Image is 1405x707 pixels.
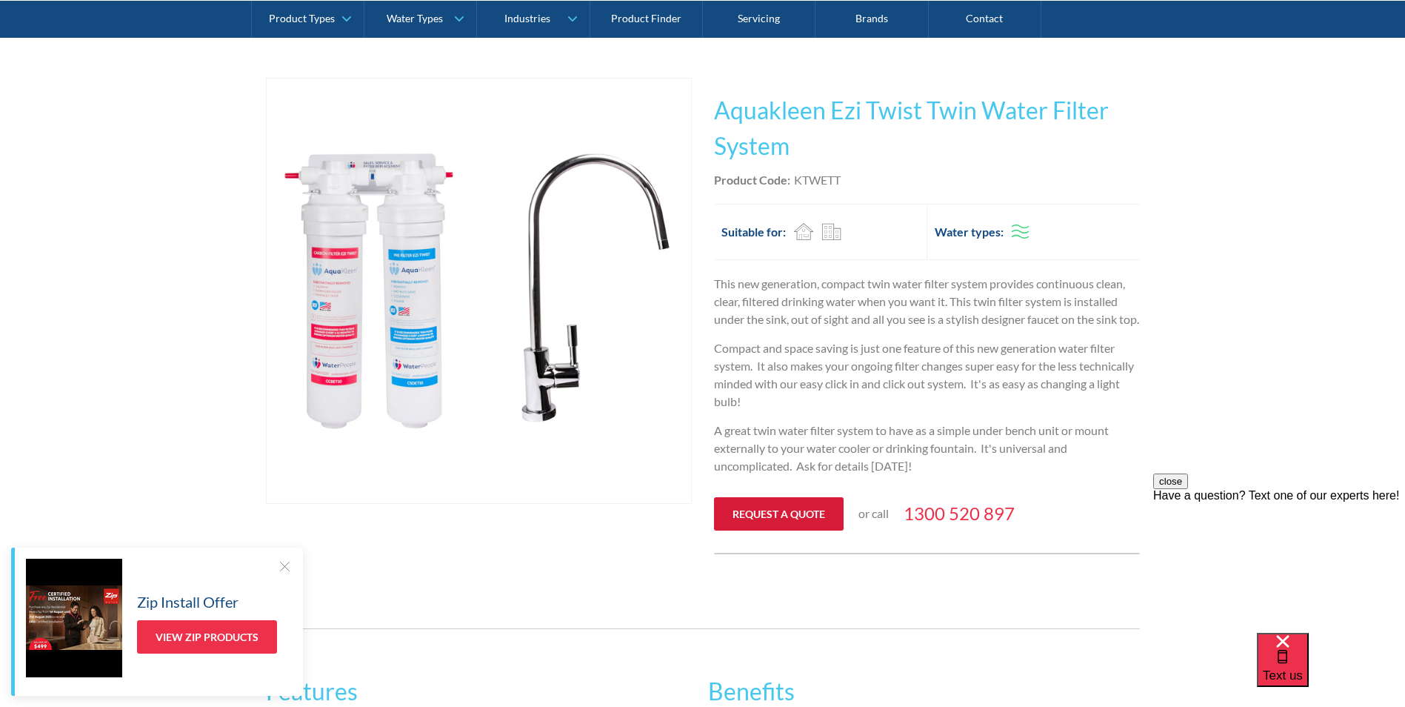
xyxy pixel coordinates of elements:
[714,339,1140,411] p: Compact and space saving is just one feature of this new generation water filter system. It also ...
[266,78,692,504] a: open lightbox
[504,12,550,24] div: Industries
[387,12,443,24] div: Water Types
[267,79,691,503] img: Aquakleen Ezi Twist Twin Water Filter System
[904,500,1015,527] a: 1300 520 897
[1257,633,1405,707] iframe: podium webchat widget bubble
[721,223,786,241] h2: Suitable for:
[714,422,1140,475] p: A great twin water filter system to have as a simple under bench unit or mount externally to your...
[714,275,1140,328] p: This new generation, compact twin water filter system provides continuous clean, clear, filtered ...
[858,505,889,522] p: or call
[794,171,841,189] div: KTWETT
[1153,474,1405,651] iframe: podium webchat widget prompt
[935,223,1004,241] h2: Water types:
[137,620,277,654] a: View Zip Products
[26,559,122,677] img: Zip Install Offer
[714,173,790,187] strong: Product Code:
[269,12,335,24] div: Product Types
[714,93,1140,164] h1: Aquakleen Ezi Twist Twin Water Filter System
[714,497,844,531] a: Request a quote
[137,591,238,613] h5: Zip Install Offer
